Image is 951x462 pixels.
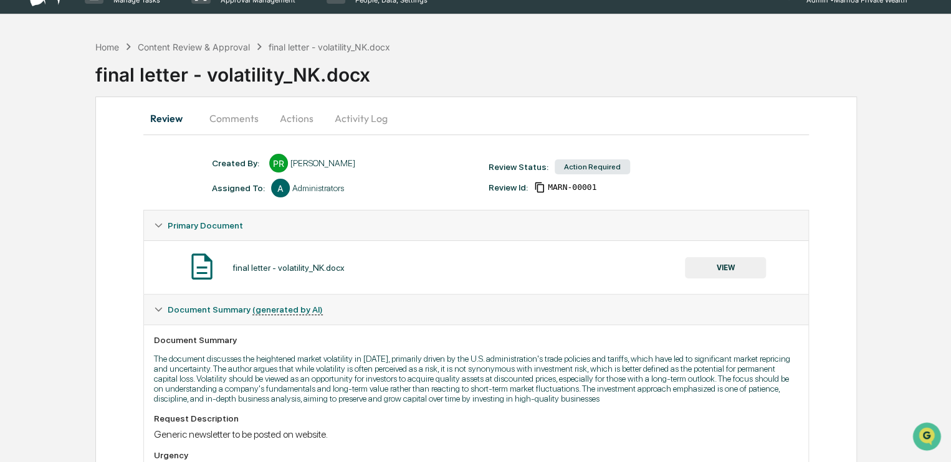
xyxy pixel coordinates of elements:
div: [PERSON_NAME] [290,158,355,168]
u: (generated by AI) [252,304,323,315]
div: Assigned To: [212,183,265,193]
p: How can we help? [12,26,227,46]
span: Pylon [124,211,151,220]
div: PR [269,154,288,172]
div: Review Status: [489,162,548,172]
span: Primary Document [168,220,243,230]
button: VIEW [685,257,766,278]
a: Powered byPylon [88,210,151,220]
a: 🔎Data Lookup [7,176,84,198]
img: Document Icon [186,251,217,282]
a: 🖐️Preclearance [7,152,85,174]
div: Action Required [555,159,630,174]
div: Document Summary (generated by AI) [144,295,808,324]
button: Actions [269,103,325,133]
div: 🔎 [12,182,22,192]
button: Review [143,103,199,133]
div: Urgency [154,450,798,460]
div: Home [95,42,119,52]
div: Created By: ‎ ‎ [212,158,263,168]
span: Data Lookup [25,181,79,193]
span: Attestations [103,157,155,169]
div: final letter - volatility_NK.docx [233,263,345,273]
iframe: Open customer support [911,421,945,455]
div: 🗄️ [90,158,100,168]
div: final letter - volatility_NK.docx [269,42,390,52]
div: Generic newsletter to be posted on website. [154,428,798,440]
p: The document discusses the heightened market volatility in [DATE], primarily driven by the U.S. a... [154,354,798,403]
div: Primary Document [144,210,808,240]
img: 1746055101610-c473b297-6a78-478c-a979-82029cc54cd1 [12,95,35,118]
span: Document Summary [168,304,323,314]
a: 🗄️Attestations [85,152,160,174]
span: Preclearance [25,157,80,169]
div: 🖐️ [12,158,22,168]
span: 31263e1b-6494-42f7-80b5-1204fdcb211e [548,182,596,192]
div: Request Description [154,413,798,423]
button: Activity Log [325,103,398,133]
div: final letter - volatility_NK.docx [95,54,951,86]
div: secondary tabs example [143,103,809,133]
div: Document Summary [154,335,798,345]
button: Comments [199,103,269,133]
div: A [271,179,290,197]
div: Content Review & Approval [138,42,250,52]
div: Primary Document [144,240,808,294]
button: Start new chat [212,99,227,114]
div: Start new chat [42,95,204,108]
div: We're available if you need us! [42,108,158,118]
div: Administrators [292,183,344,193]
div: Review Id: [489,182,528,192]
